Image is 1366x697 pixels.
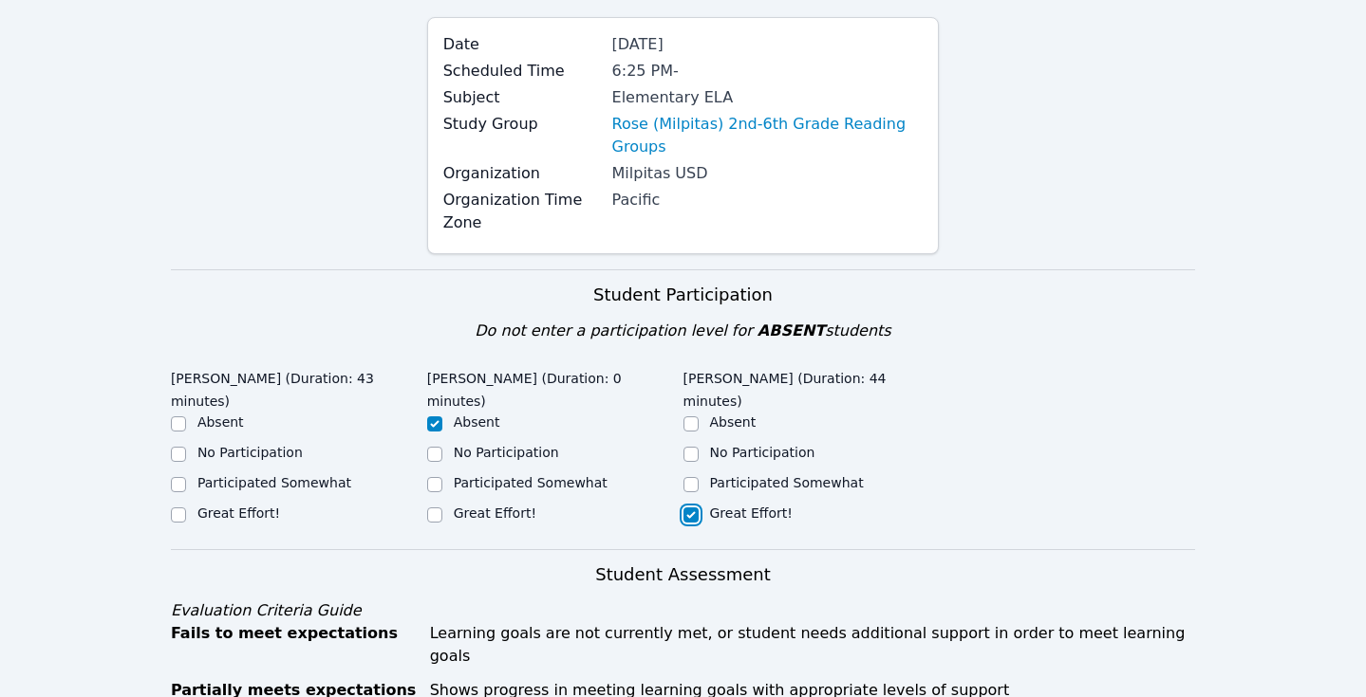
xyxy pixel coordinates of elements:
label: Participated Somewhat [197,475,351,490]
label: Organization Time Zone [443,189,601,234]
div: 6:25 PM - [612,60,924,83]
div: Learning goals are not currently met, or student needs additional support in order to meet learni... [430,622,1195,668]
h3: Student Assessment [171,561,1195,588]
div: Evaluation Criteria Guide [171,599,1195,622]
div: Milpitas USD [612,162,924,185]
legend: [PERSON_NAME] (Duration: 43 minutes) [171,361,427,413]
div: [DATE] [612,33,924,56]
a: Rose (Milpitas) 2nd-6th Grade Reading Groups [612,113,924,158]
legend: [PERSON_NAME] (Duration: 0 minutes) [427,361,683,413]
label: Scheduled Time [443,60,601,83]
span: ABSENT [758,321,825,339]
div: Elementary ELA [612,86,924,109]
label: No Participation [197,445,303,460]
label: Study Group [443,113,601,136]
label: Great Effort! [454,505,536,521]
label: Organization [443,162,601,185]
label: Absent [710,414,757,430]
div: Pacific [612,189,924,211]
div: Do not enter a participation level for students [171,320,1195,342]
label: Subject [443,86,601,109]
legend: [PERSON_NAME] (Duration: 44 minutes) [683,361,940,413]
label: No Participation [454,445,559,460]
label: Great Effort! [710,505,793,521]
label: Absent [454,414,500,430]
label: Absent [197,414,244,430]
h3: Student Participation [171,282,1195,308]
label: Date [443,33,601,56]
label: Great Effort! [197,505,280,521]
label: Participated Somewhat [454,475,608,490]
label: Participated Somewhat [710,475,864,490]
div: Fails to meet expectations [171,622,419,668]
label: No Participation [710,445,815,460]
